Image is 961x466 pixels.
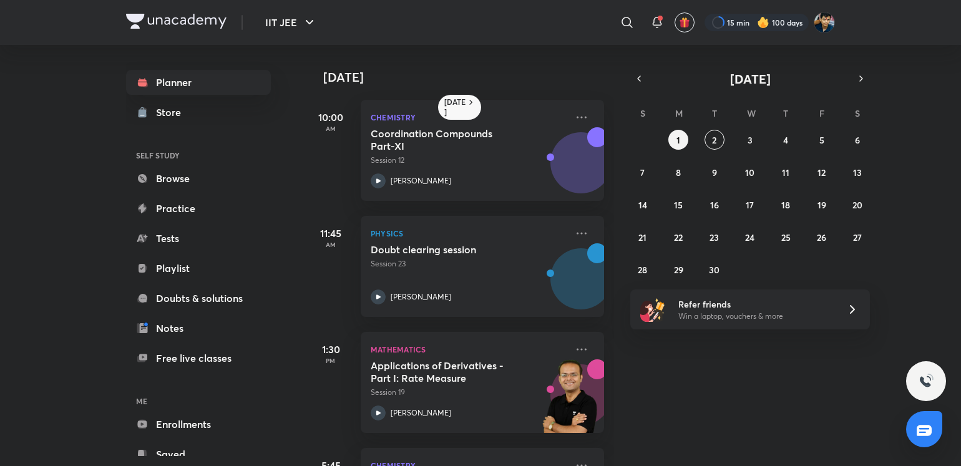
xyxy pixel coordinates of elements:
button: IIT JEE [258,10,324,35]
h5: 10:00 [306,110,356,125]
button: September 1, 2025 [668,130,688,150]
abbr: September 23, 2025 [710,231,719,243]
h5: 1:30 [306,342,356,357]
abbr: September 3, 2025 [748,134,753,146]
button: September 18, 2025 [776,195,796,215]
h6: SELF STUDY [126,145,271,166]
button: September 9, 2025 [705,162,724,182]
abbr: September 6, 2025 [855,134,860,146]
button: [DATE] [648,70,852,87]
button: September 8, 2025 [668,162,688,182]
a: Doubts & solutions [126,286,271,311]
abbr: September 17, 2025 [746,199,754,211]
p: Session 23 [371,258,567,269]
abbr: September 5, 2025 [819,134,824,146]
p: [PERSON_NAME] [391,407,451,419]
img: avatar [679,17,690,28]
button: September 4, 2025 [776,130,796,150]
p: Session 12 [371,155,567,166]
a: Practice [126,196,271,221]
abbr: September 21, 2025 [638,231,646,243]
button: September 6, 2025 [847,130,867,150]
abbr: Thursday [783,107,788,119]
abbr: Friday [819,107,824,119]
abbr: September 30, 2025 [709,264,720,276]
h4: [DATE] [323,70,617,85]
h5: Applications of Derivatives - Part I: Rate Measure [371,359,526,384]
a: Company Logo [126,14,227,32]
abbr: September 26, 2025 [817,231,826,243]
p: AM [306,125,356,132]
abbr: September 16, 2025 [710,199,719,211]
p: [PERSON_NAME] [391,175,451,187]
img: referral [640,297,665,322]
button: September 24, 2025 [740,227,760,247]
abbr: September 25, 2025 [781,231,791,243]
h5: 11:45 [306,226,356,241]
h5: Doubt clearing session [371,243,526,256]
button: September 14, 2025 [633,195,653,215]
button: September 30, 2025 [705,260,724,279]
button: September 22, 2025 [668,227,688,247]
abbr: September 2, 2025 [712,134,716,146]
img: unacademy [535,243,604,329]
h5: Coordination Compounds Part-XI [371,127,526,152]
button: September 13, 2025 [847,162,867,182]
p: Physics [371,226,567,241]
abbr: Monday [675,107,683,119]
a: Playlist [126,256,271,281]
abbr: September 27, 2025 [853,231,862,243]
abbr: September 10, 2025 [745,167,754,178]
abbr: September 8, 2025 [676,167,681,178]
abbr: September 7, 2025 [640,167,645,178]
img: unacademy [535,359,604,445]
div: Store [156,105,188,120]
abbr: September 14, 2025 [638,199,647,211]
abbr: September 13, 2025 [853,167,862,178]
p: Win a laptop, vouchers & more [678,311,832,322]
a: Tests [126,226,271,251]
button: September 3, 2025 [740,130,760,150]
button: September 23, 2025 [705,227,724,247]
p: Mathematics [371,342,567,357]
button: September 28, 2025 [633,260,653,279]
abbr: September 20, 2025 [852,199,862,211]
p: [PERSON_NAME] [391,291,451,303]
img: unacademy [535,127,604,213]
abbr: September 19, 2025 [817,199,826,211]
img: SHREYANSH GUPTA [814,12,835,33]
h6: Refer friends [678,298,832,311]
h6: [DATE] [444,97,466,117]
button: September 16, 2025 [705,195,724,215]
abbr: September 28, 2025 [638,264,647,276]
button: September 11, 2025 [776,162,796,182]
a: Planner [126,70,271,95]
span: [DATE] [730,70,771,87]
button: September 25, 2025 [776,227,796,247]
abbr: September 4, 2025 [783,134,788,146]
h6: ME [126,391,271,412]
img: streak [757,16,769,29]
abbr: Wednesday [747,107,756,119]
button: September 27, 2025 [847,227,867,247]
button: September 26, 2025 [812,227,832,247]
p: Chemistry [371,110,567,125]
abbr: Tuesday [712,107,717,119]
a: Enrollments [126,412,271,437]
abbr: September 15, 2025 [674,199,683,211]
abbr: Saturday [855,107,860,119]
p: AM [306,241,356,248]
abbr: September 12, 2025 [817,167,826,178]
button: September 15, 2025 [668,195,688,215]
button: September 12, 2025 [812,162,832,182]
abbr: September 22, 2025 [674,231,683,243]
a: Browse [126,166,271,191]
button: September 20, 2025 [847,195,867,215]
img: Company Logo [126,14,227,29]
button: September 2, 2025 [705,130,724,150]
abbr: September 29, 2025 [674,264,683,276]
abbr: September 18, 2025 [781,199,790,211]
button: September 19, 2025 [812,195,832,215]
button: September 7, 2025 [633,162,653,182]
button: September 10, 2025 [740,162,760,182]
